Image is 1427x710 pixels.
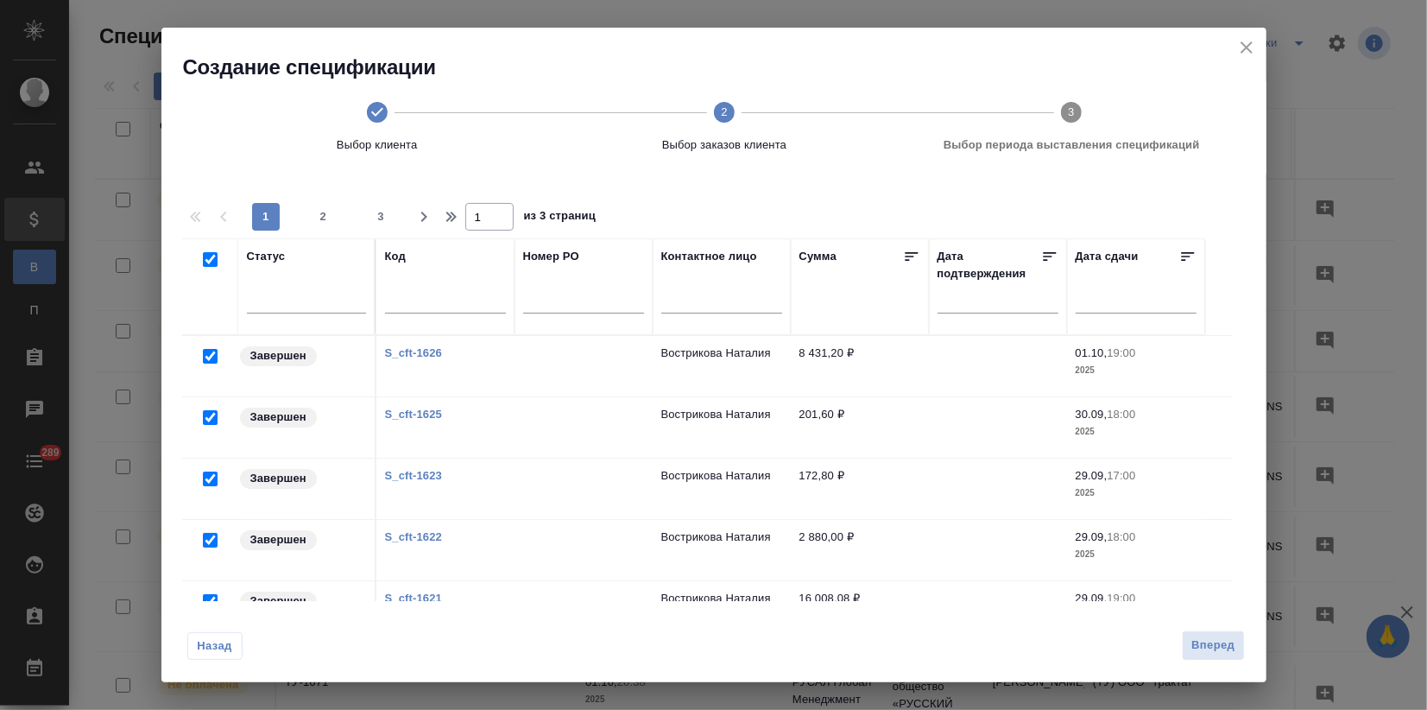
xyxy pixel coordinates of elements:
[791,459,929,519] td: 172,80 ₽
[1076,248,1139,270] div: Дата сдачи
[791,397,929,458] td: 201,60 ₽
[197,637,233,655] span: Назад
[385,530,442,543] a: S_cft-1622
[791,520,929,580] td: 2 880,00 ₽
[1076,485,1197,502] p: 2025
[1076,362,1197,379] p: 2025
[250,470,306,487] p: Завершен
[385,408,442,421] a: S_cft-1625
[183,54,1266,81] h2: Создание спецификации
[653,397,791,458] td: Вострикова Наталия
[653,581,791,642] td: Вострикова Наталия
[250,409,306,426] p: Завершен
[1182,631,1244,661] button: Вперед
[385,248,406,265] div: Код
[250,347,306,365] p: Завершен
[1107,469,1135,482] p: 17:00
[309,208,337,225] span: 2
[791,581,929,642] td: 16 008,08 ₽
[367,203,395,231] button: 3
[791,336,929,396] td: 8 431,20 ₽
[1107,346,1135,359] p: 19:00
[523,248,579,265] div: Номер PO
[367,208,395,225] span: 3
[905,136,1238,154] span: Выбор периода выставления спецификаций
[1234,35,1260,60] button: close
[250,531,306,548] p: Завершен
[524,206,597,231] span: из 3 страниц
[1076,469,1108,482] p: 29.09,
[211,136,544,154] span: Выбор клиента
[385,346,442,359] a: S_cft-1626
[1107,408,1135,421] p: 18:00
[1107,592,1135,605] p: 19:00
[385,592,442,605] a: S_cft-1621
[1076,546,1197,563] p: 2025
[385,469,442,482] a: S_cft-1623
[1107,530,1135,543] p: 18:00
[799,248,837,270] div: Сумма
[309,203,337,231] button: 2
[653,336,791,396] td: Вострикова Наталия
[938,248,1041,282] div: Дата подтверждения
[1069,105,1075,118] text: 3
[1076,530,1108,543] p: 29.09,
[661,248,757,265] div: Контактное лицо
[653,520,791,580] td: Вострикова Наталия
[187,632,243,660] button: Назад
[653,459,791,519] td: Вострикова Наталия
[1076,423,1197,441] p: 2025
[1076,592,1108,605] p: 29.09,
[1076,408,1108,421] p: 30.09,
[247,248,286,265] div: Статус
[250,593,306,610] p: Завершен
[721,105,727,118] text: 2
[558,136,891,154] span: Выбор заказов клиента
[1076,346,1108,359] p: 01.10,
[1191,636,1234,656] span: Вперед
